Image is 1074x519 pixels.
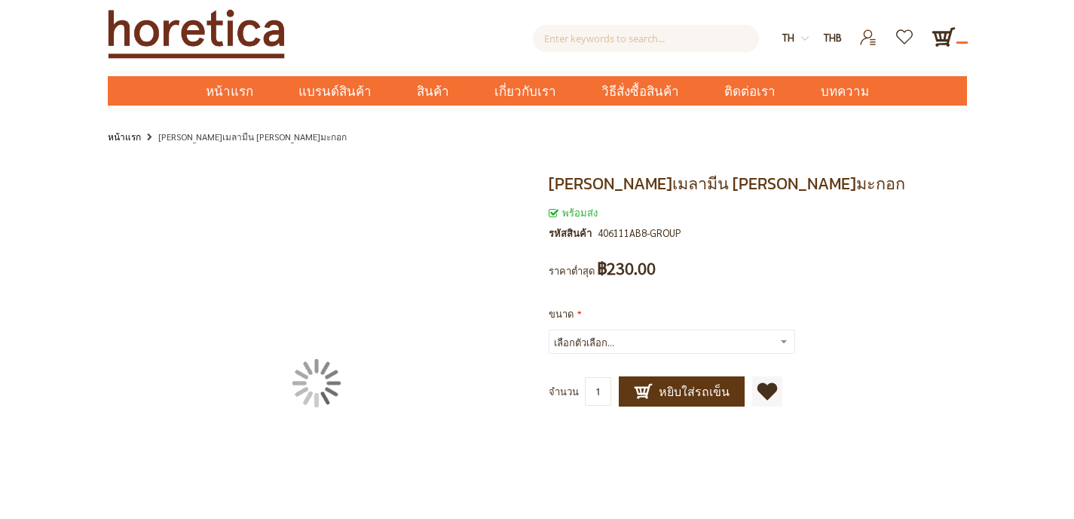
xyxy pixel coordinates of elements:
li: [PERSON_NAME]เมลามีน [PERSON_NAME]มะกอก [143,128,347,147]
span: พร้อมส่ง [549,206,598,219]
span: THB [824,31,842,44]
span: บทความ [821,76,869,107]
a: เพิ่มไปยังรายการโปรด [752,376,782,407]
a: สินค้า [394,76,472,106]
span: วิธีสั่งซื้อสินค้า [601,76,679,107]
div: 406111AB8-GROUP [598,225,681,241]
img: dropdown-icon.svg [801,35,809,42]
a: รายการโปรด [887,25,924,38]
span: หน้าแรก [206,81,253,101]
span: แบรนด์สินค้า [298,76,372,107]
span: ฿230.00 [597,260,656,277]
a: เกี่ยวกับเรา [472,76,579,106]
span: เกี่ยวกับเรา [494,76,556,107]
span: สินค้า [417,76,449,107]
strong: รหัสสินค้า [549,225,598,241]
span: [PERSON_NAME]เมลามีน [PERSON_NAME]มะกอก [549,171,905,196]
span: ติดต่อเรา [724,76,776,107]
a: แบรนด์สินค้า [276,76,394,106]
span: หยิบใส่รถเข็น [634,382,730,401]
button: หยิบใส่รถเข็น [619,376,745,407]
img: Horetica.com [108,9,285,59]
a: วิธีสั่งซื้อสินค้า [579,76,702,106]
span: ราคาต่ำสุด [549,264,595,277]
a: หน้าแรก [183,76,276,106]
span: จำนวน [549,385,579,398]
a: เข้าสู่ระบบ [850,25,887,38]
a: บทความ [798,76,892,106]
a: ติดต่อเรา [702,76,798,106]
span: ขนาด [549,307,574,320]
span: th [782,31,794,44]
img: กำลังโหลด... [292,359,341,407]
div: สถานะของสินค้า [549,204,967,221]
a: หน้าแรก [108,128,141,145]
